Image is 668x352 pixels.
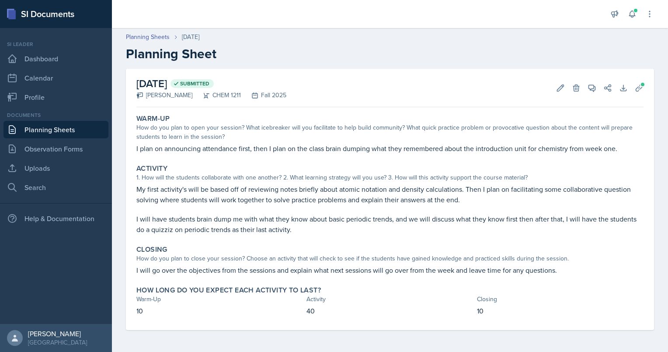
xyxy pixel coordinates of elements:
label: How long do you expect each activity to last? [136,286,321,295]
div: Closing [477,295,644,304]
div: Fall 2025 [241,91,286,100]
label: Closing [136,245,167,254]
p: 40 [306,306,473,316]
p: My first activity's will be based off of reviewing notes briefly about atomic notation and densit... [136,184,644,205]
p: I plan on announcing attendance first, then I plan on the class brain dumping what they remembere... [136,143,644,154]
div: CHEM 1211 [192,91,241,100]
div: Warm-Up [136,295,303,304]
div: Documents [3,111,108,119]
a: Planning Sheets [126,32,170,42]
a: Planning Sheets [3,121,108,138]
label: Activity [136,164,167,173]
a: Dashboard [3,50,108,67]
a: Profile [3,88,108,106]
div: 1. How will the students collaborate with one another? 2. What learning strategy will you use? 3.... [136,173,644,182]
span: Submitted [180,80,209,87]
a: Uploads [3,159,108,177]
div: [PERSON_NAME] [136,91,192,100]
div: [DATE] [182,32,199,42]
h2: [DATE] [136,76,286,92]
a: Search [3,179,108,196]
p: I will have students brain dump me with what they know about basic periodic trends, and we will d... [136,214,644,235]
h2: Planning Sheet [126,46,654,62]
div: Activity [306,295,473,304]
div: How do you plan to open your session? What icebreaker will you facilitate to help build community... [136,123,644,141]
div: [GEOGRAPHIC_DATA] [28,338,87,347]
div: Si leader [3,40,108,48]
div: [PERSON_NAME] [28,329,87,338]
p: 10 [477,306,644,316]
label: Warm-Up [136,114,170,123]
a: Calendar [3,69,108,87]
div: Help & Documentation [3,210,108,227]
div: How do you plan to close your session? Choose an activity that will check to see if the students ... [136,254,644,263]
p: 10 [136,306,303,316]
p: I will go over the objectives from the sessions and explain what next sessions will go over from ... [136,265,644,275]
a: Observation Forms [3,140,108,158]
